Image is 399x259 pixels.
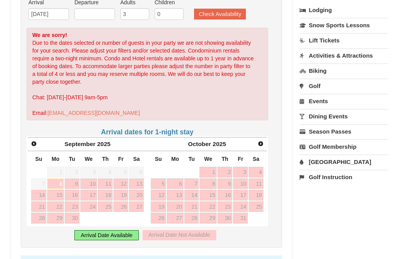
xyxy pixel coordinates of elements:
[213,141,226,147] span: 2025
[199,178,217,189] a: 8
[74,230,139,240] div: Arrival Date Available
[184,178,199,189] a: 7
[129,178,144,189] a: 13
[118,156,124,162] span: Friday
[300,139,388,154] a: Golf Membership
[31,141,37,147] span: Prev
[300,94,388,108] a: Events
[167,190,184,201] a: 13
[113,201,128,212] a: 26
[64,141,95,147] span: September
[300,33,388,48] a: Lift Tickets
[113,190,128,201] a: 19
[217,201,232,212] a: 23
[199,201,217,212] a: 22
[47,178,64,189] a: 8
[80,201,97,212] a: 24
[217,178,232,189] a: 9
[300,63,388,78] a: Biking
[199,213,217,224] a: 29
[249,167,263,178] a: 4
[300,3,388,17] a: Lodging
[129,201,144,212] a: 27
[52,156,60,162] span: Monday
[98,201,113,212] a: 25
[28,138,39,149] a: Prev
[217,167,232,178] a: 2
[253,156,260,162] span: Saturday
[85,156,93,162] span: Wednesday
[222,156,228,162] span: Thursday
[31,201,46,212] a: 21
[300,48,388,63] a: Activities & Attractions
[151,201,166,212] a: 19
[199,167,217,178] a: 1
[238,156,243,162] span: Friday
[199,190,217,201] a: 15
[31,178,46,189] span: 7
[35,156,42,162] span: Sunday
[184,190,199,201] a: 14
[233,201,248,212] a: 24
[32,32,67,38] strong: We are sorry!
[300,170,388,184] a: Golf Instruction
[80,167,97,178] span: 3
[233,213,248,224] a: 31
[155,156,162,162] span: Sunday
[65,167,79,178] span: 2
[47,190,64,201] a: 15
[129,190,144,201] a: 20
[151,213,166,224] a: 26
[80,178,97,189] a: 10
[26,28,268,120] div: Due to the dates selected or number of guests in your party we are not showing availability for y...
[47,201,64,212] a: 22
[113,178,128,189] a: 12
[184,213,199,224] a: 28
[102,156,109,162] span: Thursday
[233,178,248,189] a: 10
[300,155,388,169] a: [GEOGRAPHIC_DATA]
[65,213,79,224] a: 30
[300,79,388,93] a: Golf
[249,178,263,189] a: 11
[26,128,268,136] h4: Arrival dates for 1-night stay
[143,230,216,240] div: Arrival Date Not Available
[97,141,110,147] span: 2025
[255,138,266,149] a: Next
[204,156,212,162] span: Wednesday
[249,201,263,212] a: 25
[151,190,166,201] a: 12
[98,190,113,201] a: 18
[65,201,79,212] a: 23
[217,213,232,224] a: 30
[258,141,264,147] span: Next
[48,110,140,116] a: [EMAIL_ADDRESS][DOMAIN_NAME]
[233,167,248,178] a: 3
[65,190,79,201] a: 16
[133,156,140,162] span: Saturday
[151,178,166,189] a: 5
[98,167,113,178] span: 4
[167,213,184,224] a: 27
[167,178,184,189] a: 6
[47,167,64,178] span: 1
[31,213,46,224] a: 28
[249,190,263,201] a: 18
[300,124,388,139] a: Season Passes
[98,178,113,189] a: 11
[189,156,195,162] span: Tuesday
[31,190,46,201] a: 14
[194,9,246,19] button: Check Availability
[113,167,128,178] span: 5
[184,201,199,212] a: 21
[65,178,79,189] a: 9
[300,109,388,123] a: Dining Events
[69,156,75,162] span: Tuesday
[167,201,184,212] a: 20
[300,18,388,32] a: Snow Sports Lessons
[80,190,97,201] a: 17
[129,167,144,178] span: 6
[171,156,179,162] span: Monday
[188,141,211,147] span: October
[233,190,248,201] a: 17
